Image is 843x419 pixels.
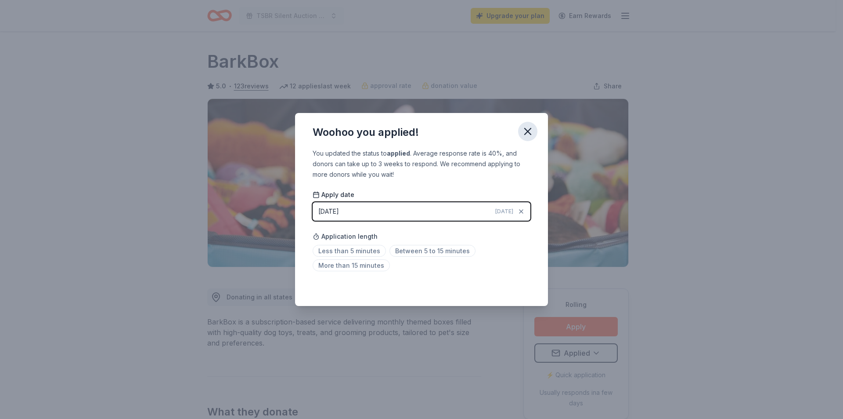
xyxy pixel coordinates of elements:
span: [DATE] [495,208,513,215]
span: Application length [313,231,378,242]
span: More than 15 minutes [313,259,390,271]
div: [DATE] [318,206,339,217]
span: Between 5 to 15 minutes [389,245,476,257]
span: Apply date [313,190,354,199]
button: [DATE][DATE] [313,202,530,221]
b: applied [387,149,410,157]
div: Woohoo you applied! [313,125,419,139]
div: You updated the status to . Average response rate is 40%, and donors can take up to 3 weeks to re... [313,148,530,180]
span: Less than 5 minutes [313,245,386,257]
